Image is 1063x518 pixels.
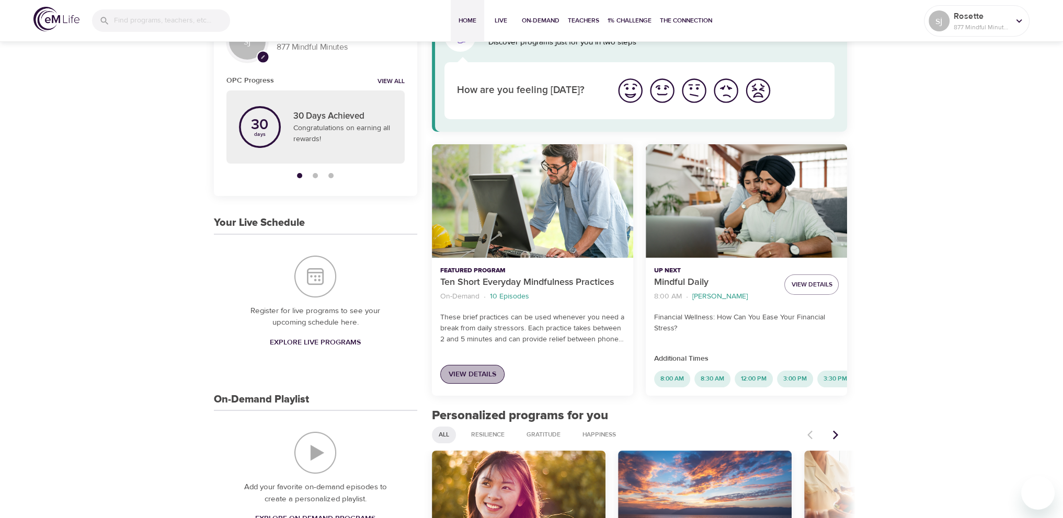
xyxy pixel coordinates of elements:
[660,15,712,26] span: The Connection
[576,430,622,439] span: Happiness
[214,394,309,406] h3: On-Demand Playlist
[608,15,651,26] span: 1% Challenge
[694,374,730,383] span: 8:30 AM
[929,10,950,31] div: sj
[440,312,625,345] p: These brief practices can be used whenever you need a break from daily stressors. Each practice t...
[824,423,847,446] button: Next items
[784,274,839,295] button: View Details
[33,7,79,31] img: logo
[464,427,511,443] div: Resilience
[654,312,839,334] p: Financial Wellness: How Can You Ease Your Financial Stress?
[678,75,710,107] button: I'm feeling ok
[654,275,776,290] p: Mindful Daily
[293,123,392,145] p: Congratulations on earning all rewards!
[654,374,690,383] span: 8:00 AM
[680,76,708,105] img: ok
[777,371,813,387] div: 3:00 PM
[817,374,853,383] span: 3:30 PM
[432,430,455,439] span: All
[484,290,486,304] li: ·
[520,430,567,439] span: Gratitude
[710,75,742,107] button: I'm feeling bad
[235,305,396,329] p: Register for live programs to see your upcoming schedule here.
[114,9,230,32] input: Find programs, teachers, etc...
[817,371,853,387] div: 3:30 PM
[735,371,773,387] div: 12:00 PM
[692,291,748,302] p: [PERSON_NAME]
[440,365,505,384] a: View Details
[465,430,511,439] span: Resilience
[568,15,599,26] span: Teachers
[488,15,513,26] span: Live
[576,427,623,443] div: Happiness
[449,368,496,381] span: View Details
[646,144,847,258] button: Mindful Daily
[686,290,688,304] li: ·
[735,374,773,383] span: 12:00 PM
[270,336,361,349] span: Explore Live Programs
[457,83,602,98] p: How are you feeling [DATE]?
[777,374,813,383] span: 3:00 PM
[954,22,1009,32] p: 877 Mindful Minutes
[712,76,740,105] img: bad
[616,76,645,105] img: great
[614,75,646,107] button: I'm feeling great
[694,371,730,387] div: 8:30 AM
[432,427,456,443] div: All
[226,75,274,86] h6: OPC Progress
[744,76,772,105] img: worst
[214,217,305,229] h3: Your Live Schedule
[654,291,682,302] p: 8:00 AM
[440,266,625,275] p: Featured Program
[654,290,776,304] nav: breadcrumb
[432,144,633,258] button: Ten Short Everyday Mindfulness Practices
[522,15,559,26] span: On-Demand
[1021,476,1055,510] iframe: Button to launch messaging window
[488,37,835,49] p: Discover programs just for you in two steps
[432,408,848,423] h2: Personalized programs for you
[251,132,268,136] p: days
[266,333,365,352] a: Explore Live Programs
[277,41,405,53] p: 877 Mindful Minutes
[490,291,529,302] p: 10 Episodes
[954,10,1009,22] p: Rosette
[791,279,832,290] span: View Details
[440,290,625,304] nav: breadcrumb
[455,15,480,26] span: Home
[648,76,677,105] img: good
[251,118,268,132] p: 30
[235,481,396,505] p: Add your favorite on-demand episodes to create a personalized playlist.
[654,266,776,275] p: Up Next
[646,75,678,107] button: I'm feeling good
[294,432,336,474] img: On-Demand Playlist
[654,371,690,387] div: 8:00 AM
[440,291,479,302] p: On-Demand
[378,77,405,86] a: View all notifications
[293,110,392,123] p: 30 Days Achieved
[742,75,774,107] button: I'm feeling worst
[520,427,567,443] div: Gratitude
[294,256,336,297] img: Your Live Schedule
[654,353,839,364] p: Additional Times
[440,275,625,290] p: Ten Short Everyday Mindfulness Practices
